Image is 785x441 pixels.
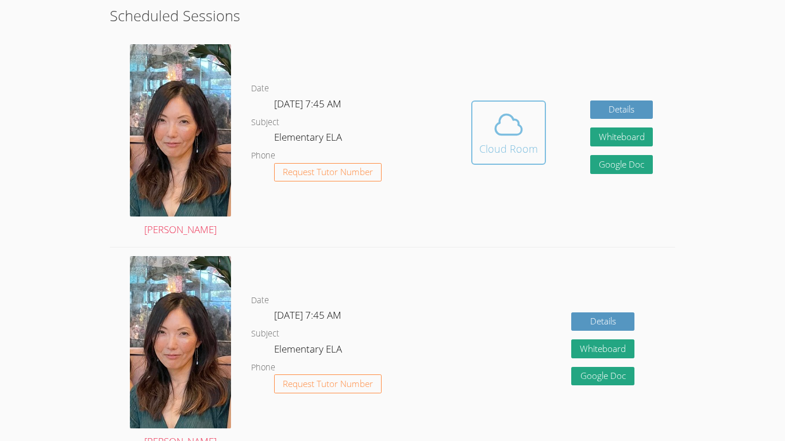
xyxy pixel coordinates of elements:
span: [DATE] 7:45 AM [274,308,341,322]
span: Request Tutor Number [283,168,373,176]
button: Whiteboard [571,339,634,358]
button: Whiteboard [590,127,653,146]
dt: Subject [251,327,279,341]
button: Request Tutor Number [274,374,382,393]
h2: Scheduled Sessions [110,5,675,26]
span: [DATE] 7:45 AM [274,97,341,110]
button: Request Tutor Number [274,163,382,182]
dt: Date [251,293,269,308]
a: [PERSON_NAME] [130,44,231,238]
span: Request Tutor Number [283,380,373,388]
dt: Subject [251,115,279,130]
img: avatar.png [130,44,231,216]
div: Cloud Room [479,141,538,157]
dt: Phone [251,149,275,163]
a: Details [571,312,634,331]
dt: Phone [251,361,275,375]
img: avatar.png [130,256,231,428]
button: Cloud Room [471,100,546,165]
dd: Elementary ELA [274,341,344,361]
a: Google Doc [590,155,653,174]
dd: Elementary ELA [274,129,344,149]
dt: Date [251,82,269,96]
a: Details [590,100,653,119]
a: Google Doc [571,367,634,386]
